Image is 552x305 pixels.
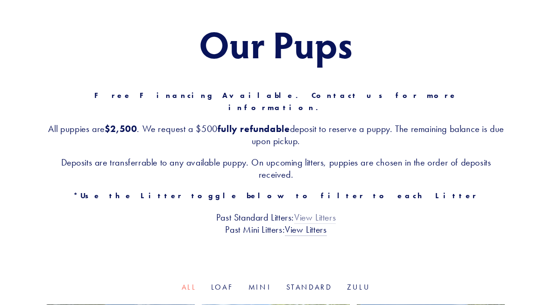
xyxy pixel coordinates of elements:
a: Loaf [211,283,234,291]
a: View Litters [285,224,326,236]
strong: fully refundable [218,123,290,134]
a: Zulu [347,283,370,291]
a: All [182,283,196,291]
a: View Litters [294,212,336,224]
h3: Deposits are transferrable to any available puppy. On upcoming litters, puppies are chosen in the... [47,156,505,180]
strong: *Use the Litter toggle below to filter to each Litter [73,191,478,200]
h1: Our Pups [47,23,505,64]
strong: $2,500 [105,123,137,134]
h3: All puppies are . We request a $500 deposit to reserve a puppy. The remaining balance is due upon... [47,123,505,147]
h3: Past Standard Litters: Past Mini Litters: [47,211,505,236]
strong: Free Financing Available. Contact us for more information. [94,91,465,112]
a: Standard [286,283,332,291]
a: Mini [248,283,271,291]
